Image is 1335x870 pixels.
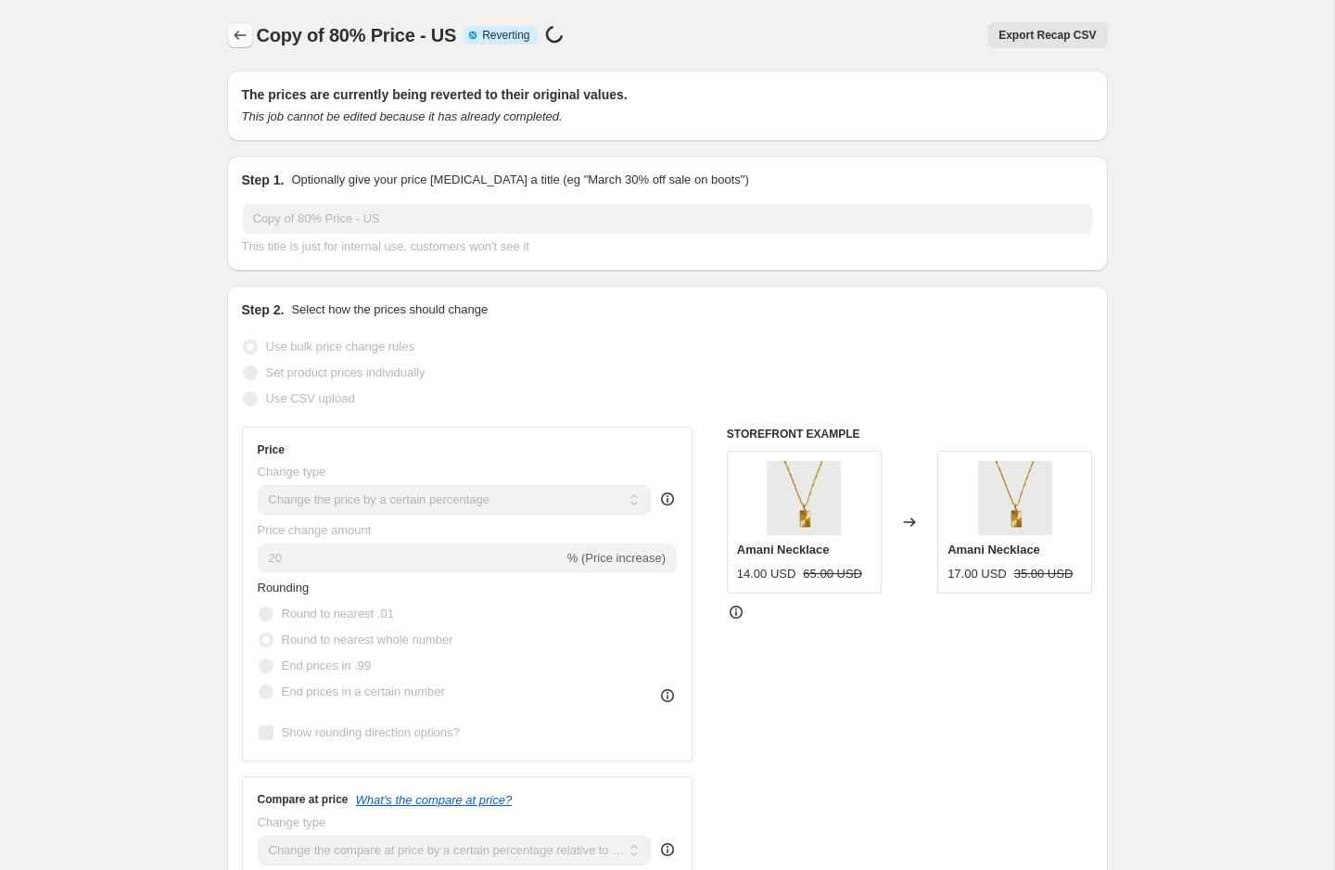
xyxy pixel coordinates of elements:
[258,581,310,595] span: Rounding
[978,461,1052,535] img: Amani_Necklace_80x.webp
[987,22,1107,48] button: Export Recap CSV
[242,239,529,253] span: This title is just for internal use, customers won't see it
[947,543,1040,557] span: Amani Necklace
[1014,565,1074,583] strike: 35.00 USD
[737,543,830,557] span: Amani Necklace
[258,465,326,479] span: Change type
[266,339,414,353] span: Use bulk price change rules
[291,301,488,319] p: Select how the prices should change
[242,171,285,189] h2: Step 1.
[257,25,457,45] span: Copy of 80% Price - US
[998,28,1096,43] span: Export Recap CSV
[282,607,394,621] span: Round to nearest .01
[567,551,666,565] span: % (Price increase)
[242,85,1093,104] h2: The prices are currently being reverted to their original values.
[266,365,426,379] span: Set product prices individually
[947,565,1007,583] div: 17.00 USD
[258,523,372,537] span: Price change amount
[482,28,529,43] span: Reverting
[282,659,372,672] span: End prices in .99
[242,301,285,319] h2: Step 2.
[242,109,563,123] i: This job cannot be edited because it has already completed.
[727,427,1093,441] h6: STOREFRONT EXAMPLE
[242,204,1093,234] input: 30% off holiday sale
[767,461,841,535] img: Amani_Necklace_80x.webp
[266,391,355,405] span: Use CSV upload
[258,442,285,457] h3: Price
[282,633,453,646] span: Round to nearest whole number
[737,565,796,583] div: 14.00 USD
[291,171,748,189] p: Optionally give your price [MEDICAL_DATA] a title (eg "March 30% off sale on boots")
[658,490,677,508] div: help
[658,840,677,859] div: help
[282,725,460,739] span: Show rounding direction options?
[258,815,326,829] span: Change type
[227,22,253,48] button: Price change jobs
[258,544,564,573] input: -15
[356,793,513,807] button: What's the compare at price?
[258,792,349,807] h3: Compare at price
[803,565,862,583] strike: 65.00 USD
[282,684,445,698] span: End prices in a certain number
